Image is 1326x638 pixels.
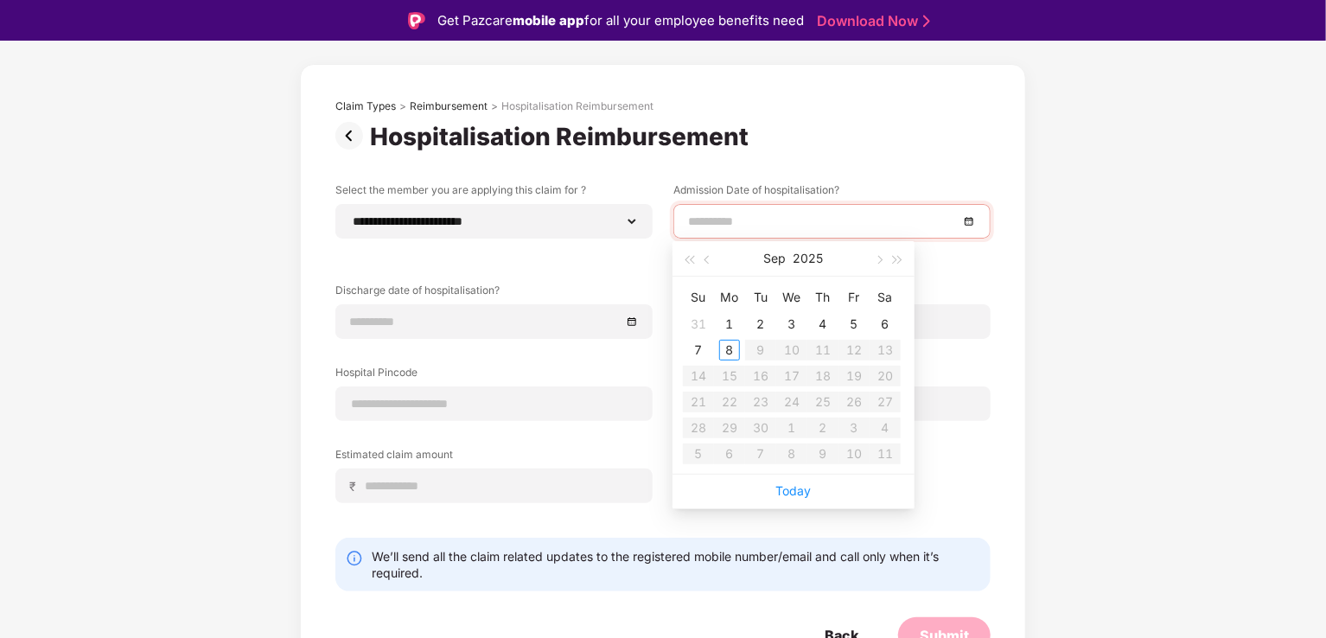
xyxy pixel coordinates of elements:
[491,99,498,113] div: >
[335,283,653,304] label: Discharge date of hospitalisation?
[817,12,925,30] a: Download Now
[513,12,584,29] strong: mobile app
[673,365,991,386] label: Reason of Hospitalisation
[408,12,425,29] img: Logo
[501,99,653,113] div: Hospitalisation Reimbursement
[673,283,991,304] label: Hospital Name
[410,99,488,113] div: Reimbursement
[399,99,406,113] div: >
[349,478,363,494] span: ₹
[346,550,363,567] img: svg+xml;base64,PHN2ZyBpZD0iSW5mby0yMHgyMCIgeG1sbnM9Imh0dHA6Ly93d3cudzMub3JnLzIwMDAvc3ZnIiB3aWR0aD...
[372,548,980,581] div: We’ll send all the claim related updates to the registered mobile number/email and call only when...
[335,99,396,113] div: Claim Types
[335,182,653,204] label: Select the member you are applying this claim for ?
[437,10,804,31] div: Get Pazcare for all your employee benefits need
[673,239,991,257] div: This field is required.
[673,182,991,204] label: Admission Date of hospitalisation?
[370,122,755,151] div: Hospitalisation Reimbursement
[923,12,930,30] img: Stroke
[335,365,653,386] label: Hospital Pincode
[335,447,653,469] label: Estimated claim amount
[335,122,370,150] img: svg+xml;base64,PHN2ZyBpZD0iUHJldi0zMngzMiIgeG1sbnM9Imh0dHA6Ly93d3cudzMub3JnLzIwMDAvc3ZnIiB3aWR0aD...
